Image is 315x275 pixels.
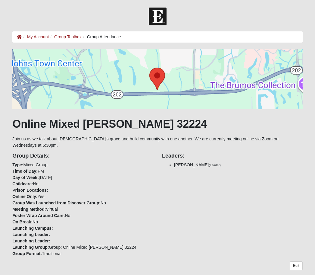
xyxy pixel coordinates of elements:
h1: Online Mixed [PERSON_NAME] 32224 [12,117,303,130]
strong: Launching Group: [12,245,49,250]
img: Church of Eleven22 Logo [149,8,167,25]
strong: Group Was Launched from Discover Group: [12,200,101,205]
strong: Launching Campus: [12,226,53,231]
strong: Meeting Method: [12,207,46,212]
li: Group Attendance [82,34,121,40]
a: Group Toolbox [54,34,82,39]
h4: Leaders: [162,153,303,159]
a: Edit [290,261,303,270]
strong: Prison Locations: [12,188,48,193]
strong: Launching Leader: [12,232,50,237]
strong: Day of Week: [12,175,39,180]
small: (Leader) [209,163,221,167]
strong: Childcare: [12,181,33,186]
h4: Group Details: [12,153,153,159]
strong: Online Only: [12,194,37,199]
div: Mixed Group PM [DATE] No Yes No Virtual No No Group: Online Mixed [PERSON_NAME] 32224 Traditional [8,149,157,257]
strong: On Break: [12,219,33,224]
strong: Type: [12,162,23,167]
strong: Launching Leader: [12,238,50,243]
strong: Foster Wrap Around Care: [12,213,65,218]
strong: Time of Day: [12,169,38,174]
li: [PERSON_NAME] [174,162,303,168]
a: My Account [27,34,49,39]
strong: Group Format: [12,251,42,256]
